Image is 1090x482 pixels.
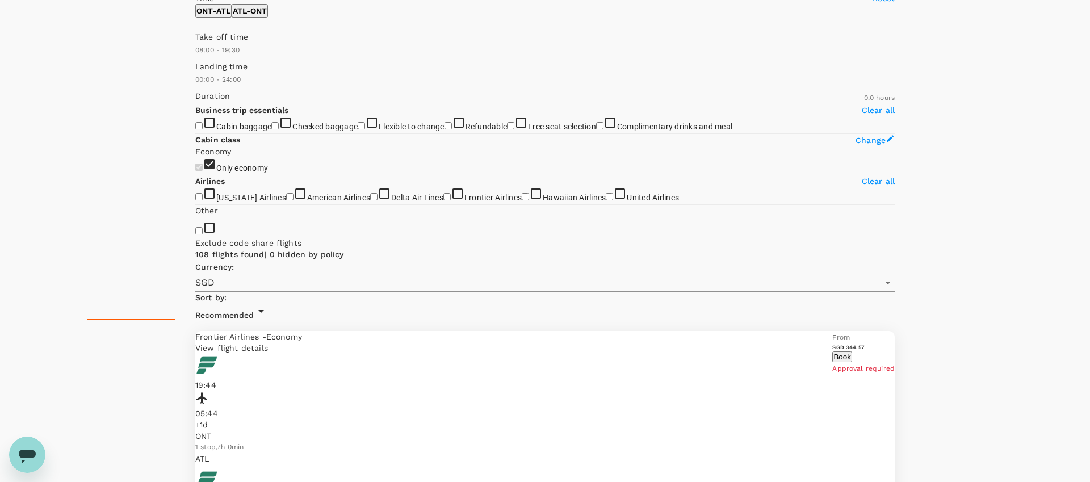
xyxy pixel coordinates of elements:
[195,61,895,72] p: Landing time
[832,351,852,362] button: Book
[195,46,240,54] span: 08:00 - 19:30
[195,420,208,429] span: +1d
[195,354,218,376] img: F9
[233,5,267,16] p: ATL - ONT
[195,237,895,249] p: Exclude code share flights
[195,293,227,302] span: Sort by :
[262,332,266,341] span: -
[864,94,895,102] span: 0.0 hours
[391,193,443,202] span: Delta Air Lines
[266,332,302,341] span: Economy
[507,122,514,129] input: Free seat selection
[195,164,203,171] input: Only economy
[522,193,529,200] input: Hawaiian Airlines
[195,227,203,234] input: Exclude code share flights
[856,136,886,145] span: Change
[466,122,508,131] span: Refundable
[195,205,218,216] p: Other
[307,193,370,202] span: American Airlines
[195,146,895,157] p: Economy
[862,104,895,116] p: Clear all
[195,408,832,419] p: 05:44
[216,164,268,173] span: Only economy
[271,122,279,129] input: Checked baggage
[286,193,294,200] input: American Airlines
[832,364,895,372] span: Approval required
[195,177,225,186] strong: Airlines
[216,122,271,131] span: Cabin baggage
[195,342,832,354] p: View flight details
[195,311,254,320] span: Recommended
[195,430,832,442] p: ONT
[528,122,596,131] span: Free seat selection
[617,122,732,131] span: Complimentary drinks and meal
[195,106,289,115] strong: Business trip essentials
[464,193,522,202] span: Frontier Airlines
[195,442,832,453] div: 1 stop , 7h 0min
[443,193,451,200] input: Frontier Airlines
[195,379,832,391] p: 19:44
[195,90,230,102] p: Duration
[358,122,365,129] input: Flexible to change
[216,193,286,202] span: [US_STATE] Airlines
[832,343,895,351] h6: SGD 344.57
[543,193,606,202] span: Hawaiian Airlines
[196,5,230,16] p: ONT - ATL
[292,122,358,131] span: Checked baggage
[195,262,234,271] span: Currency :
[195,31,895,43] p: Take off time
[195,249,895,261] div: 108 flights found | 0 hidden by policy
[445,122,452,129] input: Refundable
[195,122,203,129] input: Cabin baggage
[195,453,832,464] p: ATL
[195,135,241,144] strong: Cabin class
[195,332,262,341] span: Frontier Airlines
[862,175,895,187] p: Clear all
[9,437,45,473] iframe: Button to launch messaging window
[195,76,241,83] span: 00:00 - 24:00
[606,193,613,200] input: United Airlines
[596,122,603,129] input: Complimentary drinks and meal
[880,275,896,291] button: Open
[379,122,445,131] span: Flexible to change
[627,193,679,202] span: United Airlines
[832,333,850,341] span: From
[195,193,203,200] input: [US_STATE] Airlines
[370,193,378,200] input: Delta Air Lines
